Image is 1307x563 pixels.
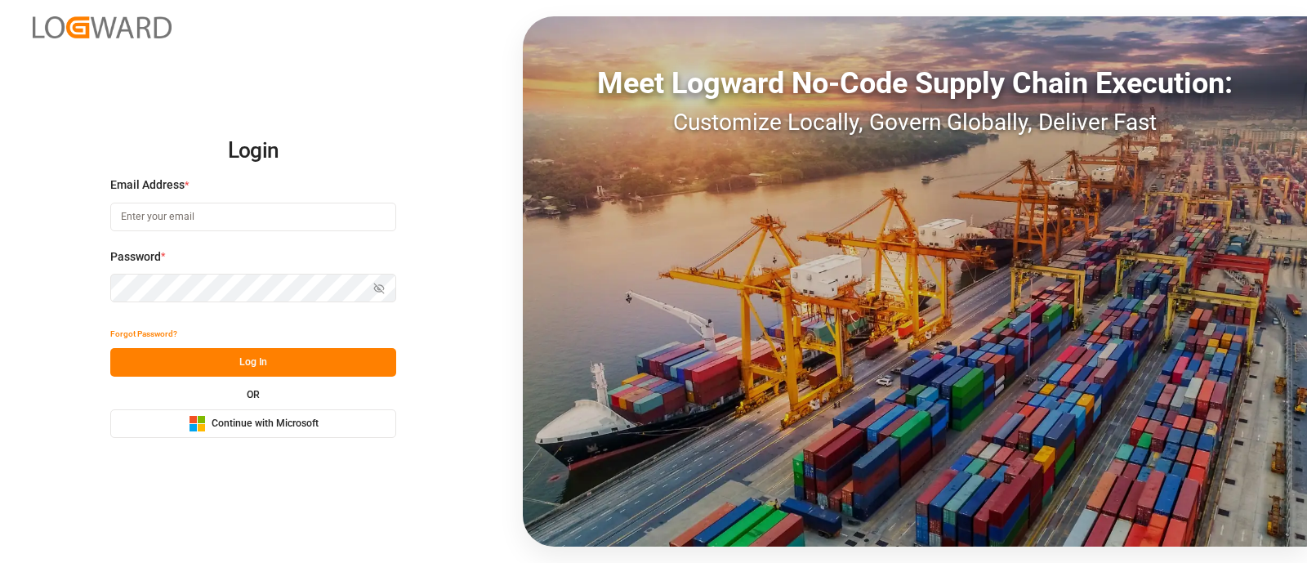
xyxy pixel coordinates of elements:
[523,61,1307,105] div: Meet Logward No-Code Supply Chain Execution:
[110,248,161,266] span: Password
[110,319,177,348] button: Forgot Password?
[110,409,396,438] button: Continue with Microsoft
[33,16,172,38] img: Logward_new_orange.png
[523,105,1307,140] div: Customize Locally, Govern Globally, Deliver Fast
[110,176,185,194] span: Email Address
[110,203,396,231] input: Enter your email
[247,390,260,400] small: OR
[212,417,319,431] span: Continue with Microsoft
[110,348,396,377] button: Log In
[110,125,396,177] h2: Login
